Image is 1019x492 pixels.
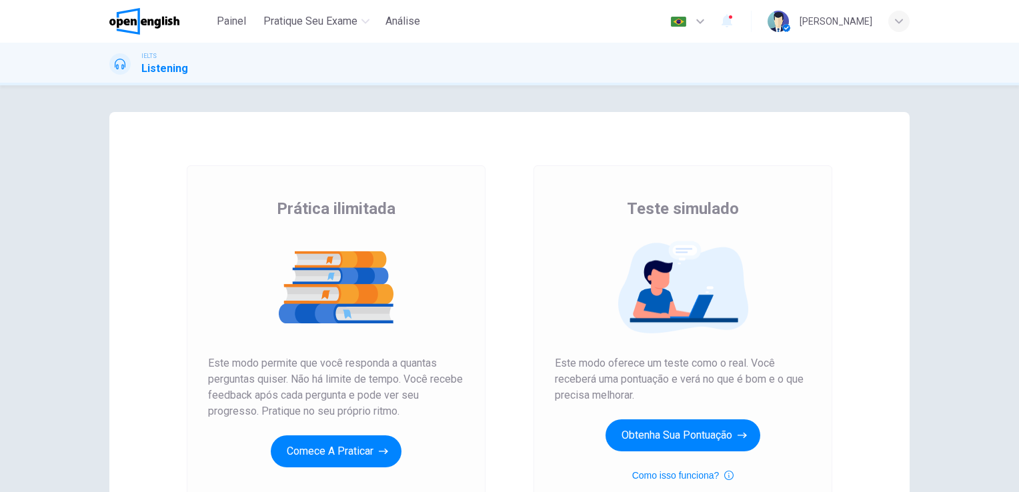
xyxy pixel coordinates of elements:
[210,9,253,33] button: Painel
[380,9,425,33] button: Análise
[109,8,210,35] a: OpenEnglish logo
[670,17,687,27] img: pt
[109,8,179,35] img: OpenEnglish logo
[555,355,811,403] span: Este modo oferece um teste como o real. Você receberá uma pontuação e verá no que é bom e o que p...
[271,435,401,467] button: Comece a praticar
[277,198,395,219] span: Prática ilimitada
[258,9,375,33] button: Pratique seu exame
[385,13,420,29] span: Análise
[800,13,872,29] div: [PERSON_NAME]
[141,51,157,61] span: IELTS
[217,13,246,29] span: Painel
[632,467,734,483] button: Como isso funciona?
[263,13,357,29] span: Pratique seu exame
[606,419,760,451] button: Obtenha sua pontuação
[141,61,188,77] h1: Listening
[208,355,464,419] span: Este modo permite que você responda a quantas perguntas quiser. Não há limite de tempo. Você rece...
[768,11,789,32] img: Profile picture
[627,198,739,219] span: Teste simulado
